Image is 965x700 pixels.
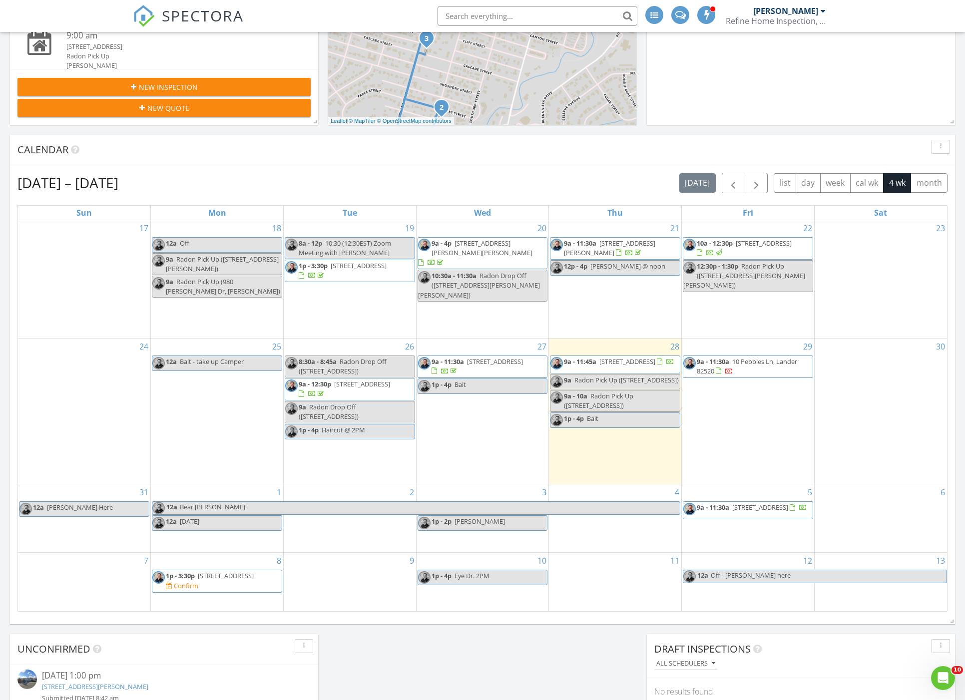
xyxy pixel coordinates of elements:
[753,6,818,16] div: [PERSON_NAME]
[801,553,814,569] a: Go to September 12, 2025
[152,357,165,369] img: jason_copy_small.jpg
[299,425,319,434] span: 1p - 4p
[564,239,655,257] a: 9a - 11:30a [STREET_ADDRESS][PERSON_NAME]
[432,357,523,375] a: 9a - 11:30a [STREET_ADDRESS]
[283,484,416,553] td: Go to September 2, 2025
[19,503,32,515] img: jason_copy_small.jpg
[550,414,563,426] img: jason_copy_small.jpg
[683,237,813,260] a: 10a - 12:30p [STREET_ADDRESS]
[455,380,466,389] span: Bait
[605,206,625,220] a: Thursday
[418,271,540,299] span: Radon Drop Off ([STREET_ADDRESS][PERSON_NAME][PERSON_NAME])
[166,255,279,273] span: Radon Pick Up ([STREET_ADDRESS][PERSON_NAME])
[166,277,280,296] span: Radon Pick Up (980 [PERSON_NAME] Dr, [PERSON_NAME])
[741,206,755,220] a: Friday
[66,51,286,61] div: Radon Pick Up
[796,173,821,193] button: day
[549,553,682,611] td: Go to September 11, 2025
[331,261,387,270] span: [STREET_ADDRESS]
[668,339,681,354] a: Go to August 28, 2025
[162,5,244,26] span: SPECTORA
[299,379,331,388] span: 9a - 12:30p
[564,391,633,410] span: Radon Pick Up ([STREET_ADDRESS])
[697,357,729,366] span: 9a - 11:30a
[42,670,286,682] div: [DATE] 1:00 pm
[299,357,337,366] span: 8:30a - 8:45a
[275,553,283,569] a: Go to September 8, 2025
[850,173,884,193] button: cal wk
[270,220,283,236] a: Go to August 18, 2025
[33,503,44,512] span: 12a
[322,425,365,434] span: Haircut @ 2PM
[152,255,165,267] img: jason_copy_small.jpg
[408,553,416,569] a: Go to September 9, 2025
[683,570,696,583] img: jason_copy_small.jpg
[820,173,851,193] button: week
[711,571,791,580] span: Off - [PERSON_NAME] here
[814,484,947,553] td: Go to September 6, 2025
[550,375,563,388] img: jason_copy_small.jpg
[934,339,947,354] a: Go to August 30, 2025
[697,239,792,257] a: 10a - 12:30p [STREET_ADDRESS]
[180,502,245,511] span: Bear [PERSON_NAME]
[198,571,254,580] span: [STREET_ADDRESS]
[299,379,390,398] a: 9a - 12:30p [STREET_ADDRESS]
[403,220,416,236] a: Go to August 19, 2025
[418,357,431,369] img: jason_copy_small.jpg
[283,338,416,484] td: Go to August 26, 2025
[801,220,814,236] a: Go to August 22, 2025
[722,173,745,193] button: Previous
[814,338,947,484] td: Go to August 30, 2025
[432,239,532,257] span: [STREET_ADDRESS][PERSON_NAME][PERSON_NAME]
[66,29,286,42] div: 9:00 am
[328,117,454,125] div: |
[564,357,674,366] a: 9a - 11:45a [STREET_ADDRESS]
[285,402,298,415] img: jason_copy_small.jpg
[683,503,696,515] img: jason_copy_small.jpg
[17,642,90,656] span: Unconfirmed
[883,173,911,193] button: 4 wk
[432,271,477,280] span: 10:30a - 11:30a
[152,277,165,290] img: jason_copy_small.jpg
[403,339,416,354] a: Go to August 26, 2025
[139,82,198,92] span: New Inspection
[683,239,696,251] img: jason_copy_small.jpg
[18,553,151,611] td: Go to September 7, 2025
[17,173,118,193] h2: [DATE] – [DATE]
[425,35,429,42] i: 3
[931,666,955,690] iframe: Intercom live chat
[42,682,148,691] a: [STREET_ADDRESS][PERSON_NAME]
[550,237,680,260] a: 9a - 11:30a [STREET_ADDRESS][PERSON_NAME]
[17,670,37,689] img: streetview
[18,338,151,484] td: Go to August 24, 2025
[550,262,563,274] img: jason_copy_small.jpg
[564,375,571,384] span: 9a
[683,262,696,274] img: jason_copy_small.jpg
[180,517,199,526] span: [DATE]
[806,484,814,500] a: Go to September 5, 2025
[285,378,415,400] a: 9a - 12:30p [STREET_ADDRESS]
[564,414,584,423] span: 1p - 4p
[679,173,716,193] button: [DATE]
[564,262,587,271] span: 12p - 4p
[17,78,311,96] button: New Inspection
[535,339,548,354] a: Go to August 27, 2025
[432,239,452,248] span: 9a - 4p
[455,571,489,580] span: Eye Dr. 2PM
[299,402,306,411] span: 9a
[683,357,696,369] img: jason_copy_small.jpg
[299,402,359,421] span: Radon Drop Off ([STREET_ADDRESS])
[432,357,464,366] span: 9a - 11:30a
[416,484,549,553] td: Go to September 3, 2025
[270,339,283,354] a: Go to August 25, 2025
[697,503,807,512] a: 9a - 11:30a [STREET_ADDRESS]
[432,517,452,526] span: 1p - 2p
[732,503,788,512] span: [STREET_ADDRESS]
[564,239,655,257] span: [STREET_ADDRESS][PERSON_NAME]
[151,220,284,338] td: Go to August 18, 2025
[147,103,189,113] span: New Quote
[166,571,195,580] span: 1p - 3:30p
[934,220,947,236] a: Go to August 23, 2025
[736,239,792,248] span: [STREET_ADDRESS]
[438,6,637,26] input: Search everything...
